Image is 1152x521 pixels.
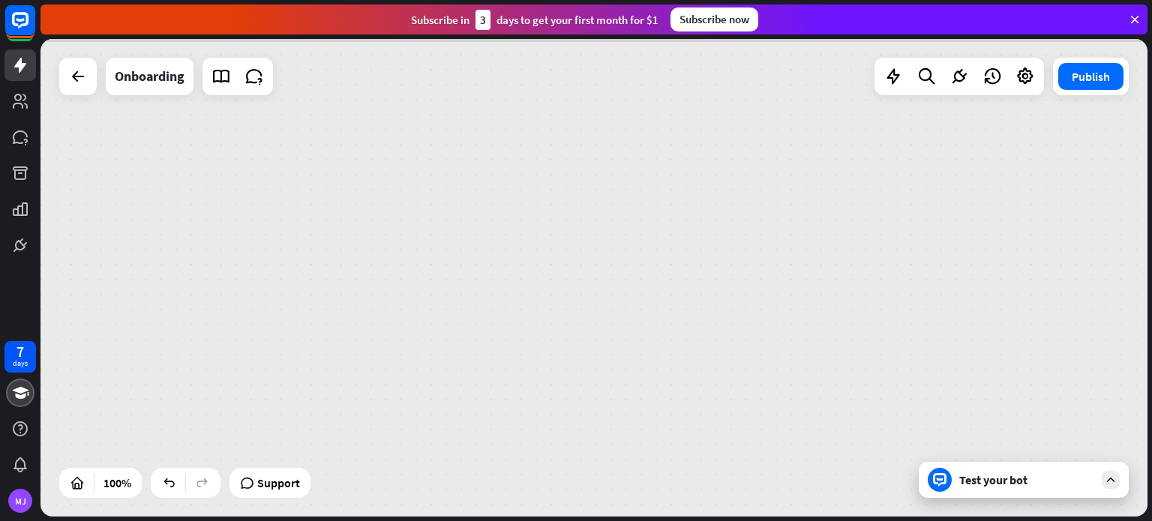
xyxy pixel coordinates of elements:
[4,341,36,373] a: 7 days
[16,345,24,358] div: 7
[411,10,658,30] div: Subscribe in days to get your first month for $1
[8,489,32,513] div: MJ
[670,7,758,31] div: Subscribe now
[475,10,490,30] div: 3
[13,358,28,369] div: days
